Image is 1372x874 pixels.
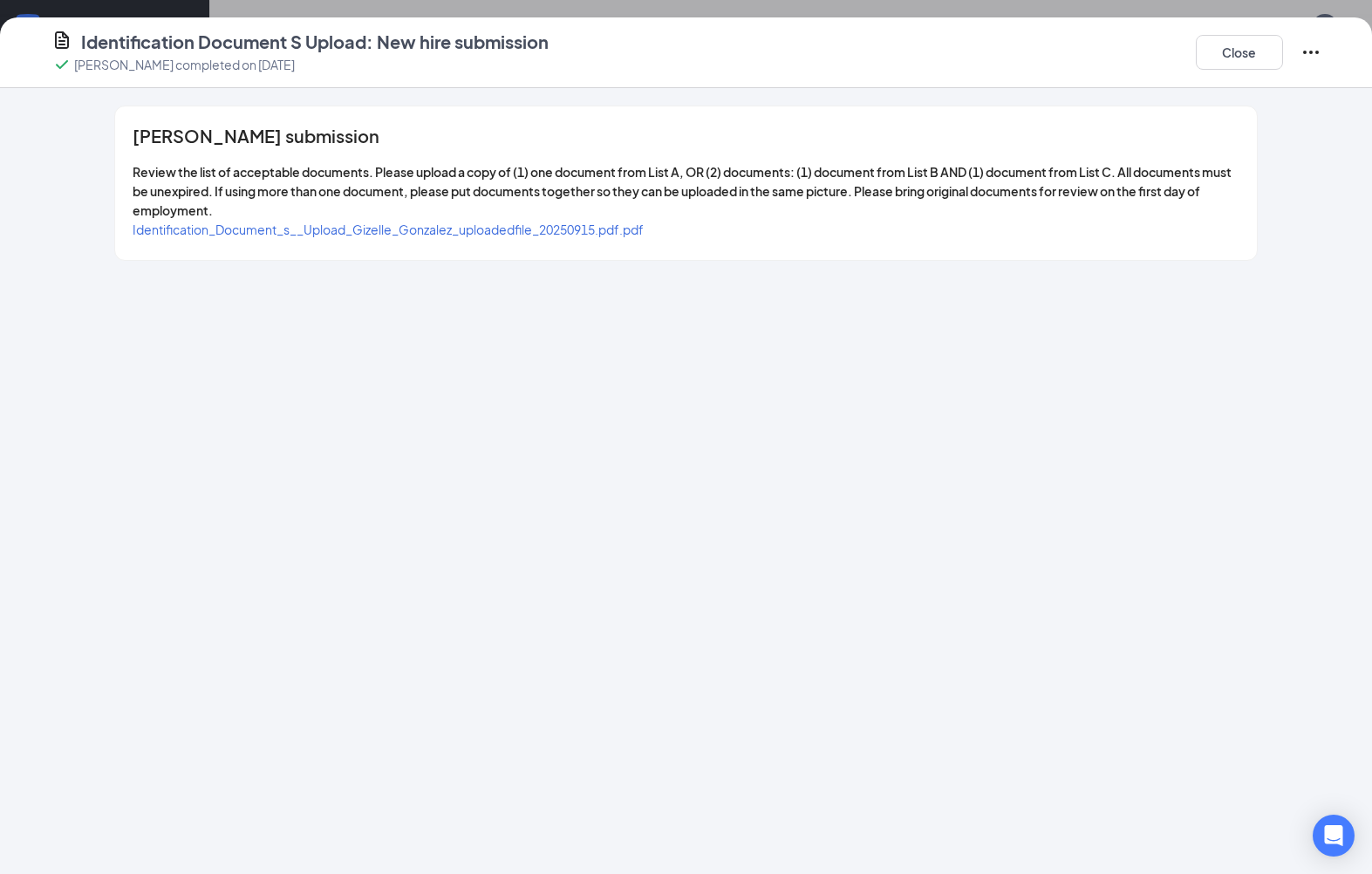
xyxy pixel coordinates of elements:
[51,30,72,51] svg: CustomFormIcon
[74,56,295,73] p: [PERSON_NAME] completed on [DATE]
[1313,815,1355,857] div: Open Intercom Messenger
[1196,35,1283,70] button: Close
[1300,42,1321,63] svg: Ellipses
[133,164,1232,218] span: Review the list of acceptable documents. Please upload a copy of (1) one document from List A, OR...
[133,222,644,237] a: Identification_Document_s__Upload_Gizelle_Gonzalez_uploadedfile_20250915.pdf.pdf
[133,127,379,145] span: [PERSON_NAME] submission
[51,54,72,75] svg: Checkmark
[81,30,549,54] h4: Identification Document S Upload: New hire submission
